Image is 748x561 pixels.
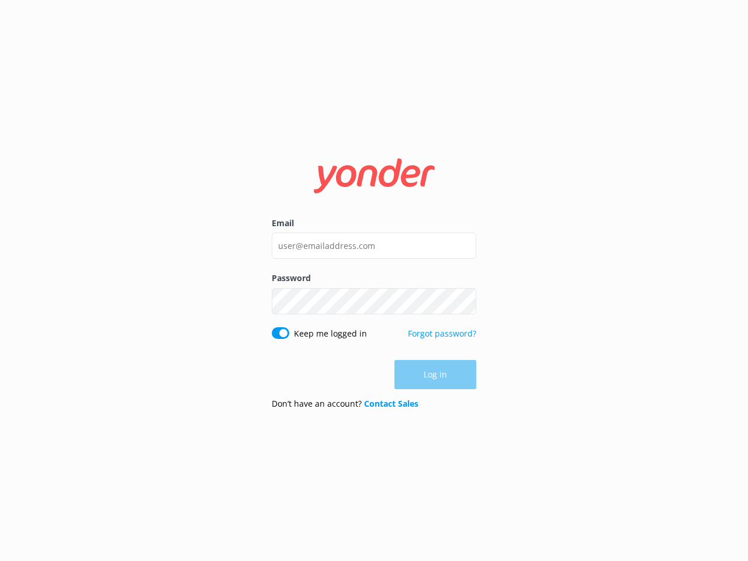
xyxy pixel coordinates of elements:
a: Contact Sales [364,398,418,409]
a: Forgot password? [408,328,476,339]
button: Show password [453,289,476,313]
label: Password [272,272,476,285]
p: Don’t have an account? [272,397,418,410]
label: Keep me logged in [294,327,367,340]
label: Email [272,217,476,230]
input: user@emailaddress.com [272,233,476,259]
